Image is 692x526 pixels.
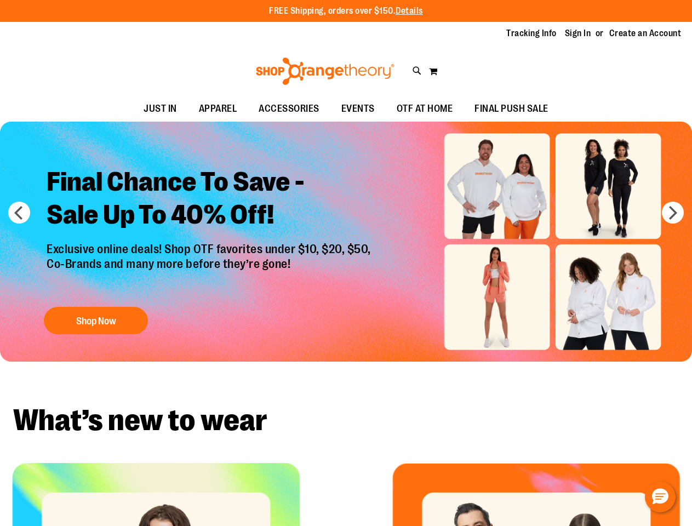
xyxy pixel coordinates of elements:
span: OTF AT HOME [397,96,453,121]
a: Create an Account [609,27,682,39]
p: Exclusive online deals! Shop OTF favorites under $10, $20, $50, Co-Brands and many more before th... [38,242,382,296]
a: Tracking Info [506,27,557,39]
h2: What’s new to wear [13,405,679,436]
a: Details [396,6,423,16]
a: Sign In [565,27,591,39]
p: FREE Shipping, orders over $150. [269,5,423,18]
a: ACCESSORIES [248,96,330,122]
span: ACCESSORIES [259,96,319,121]
span: JUST IN [144,96,177,121]
img: Shop Orangetheory [254,58,396,85]
a: JUST IN [133,96,188,122]
button: Shop Now [44,307,148,334]
h2: Final Chance To Save - Sale Up To 40% Off! [38,157,382,242]
span: EVENTS [341,96,375,121]
button: prev [8,202,30,224]
span: APPAREL [199,96,237,121]
span: FINAL PUSH SALE [474,96,548,121]
a: FINAL PUSH SALE [464,96,559,122]
a: OTF AT HOME [386,96,464,122]
button: next [662,202,684,224]
a: Final Chance To Save -Sale Up To 40% Off! Exclusive online deals! Shop OTF favorites under $10, $... [38,157,382,340]
a: APPAREL [188,96,248,122]
button: Hello, have a question? Let’s chat. [645,482,676,512]
a: EVENTS [330,96,386,122]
